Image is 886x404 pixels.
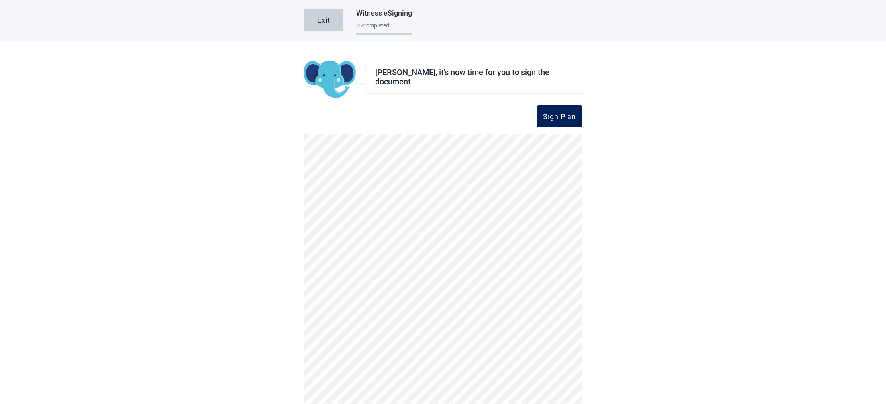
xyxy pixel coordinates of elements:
img: Koda Elephant [304,61,356,99]
button: Sign Plan [537,105,582,127]
div: 0 % completed [356,22,412,29]
div: [PERSON_NAME], it's now time for you to sign the document. [375,67,572,86]
div: Exit [317,16,330,24]
h1: Witness eSigning [356,8,412,19]
div: Sign Plan [543,112,576,120]
button: Exit [304,9,343,31]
